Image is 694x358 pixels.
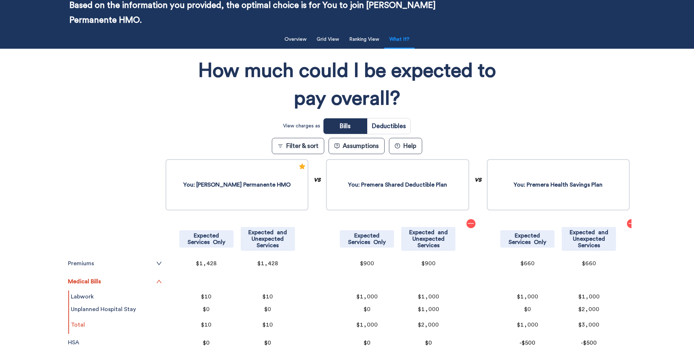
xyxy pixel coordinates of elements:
[312,32,343,47] button: Grid View
[565,294,612,300] p: $1,000
[186,57,508,113] h1: How much could I be expected to pay overall?
[183,306,230,312] p: $0
[405,261,452,266] p: $900
[329,138,385,154] button: Assumptions
[389,138,422,154] button: ?Help
[343,322,390,328] p: $1,000
[345,32,384,47] button: Ranking View
[68,261,162,266] a: Premiums
[405,294,452,300] p: $1,000
[504,322,551,328] p: $1,000
[71,294,162,300] p: Labwork
[504,294,551,300] p: $1,000
[183,340,230,346] p: $0
[71,322,162,328] p: Total
[343,340,390,346] p: $0
[403,229,453,249] p: Expected and Unexpected Services
[385,32,414,47] button: What If?
[183,322,230,328] p: $10
[183,181,291,188] p: You: [PERSON_NAME] Permanente HMO
[565,340,612,346] p: -$500
[156,261,162,266] span: down
[343,294,390,300] p: $1,000
[244,322,291,328] p: $10
[405,340,452,346] p: $0
[283,120,320,132] div: View charges as
[565,306,612,312] p: $2,000
[504,340,551,346] p: -$500
[628,220,635,227] span: minus
[244,306,291,312] p: $0
[244,340,291,346] p: $0
[68,279,162,284] a: Medical Bills
[244,294,291,300] p: $10
[343,261,390,266] p: $900
[244,261,291,266] p: $1,428
[565,322,612,328] p: $3,000
[299,162,306,174] div: Recommended
[565,261,612,266] p: $660
[183,294,230,300] p: $10
[181,232,231,245] p: Expected Services Only
[514,181,603,188] p: You: Premera Health Savings Plan
[504,306,551,312] p: $0
[280,32,311,47] button: Overview
[502,232,552,245] p: Expected Services Only
[504,261,551,266] p: $660
[467,220,475,227] span: minus
[405,306,452,312] p: $1,000
[343,306,390,312] p: $0
[405,322,452,328] p: $2,000
[396,144,398,148] text: ?
[66,334,164,352] tr: HSA
[243,229,293,249] p: Expected and Unexpected Services
[272,138,324,154] button: Filter & sort
[342,232,392,245] p: Expected Services Only
[156,279,162,284] span: up
[564,229,614,249] p: Expected and Unexpected Services
[348,181,447,188] p: You: Premera Shared Deductible Plan
[71,306,162,312] p: Unplanned Hospital Stay
[183,261,230,266] p: $1,428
